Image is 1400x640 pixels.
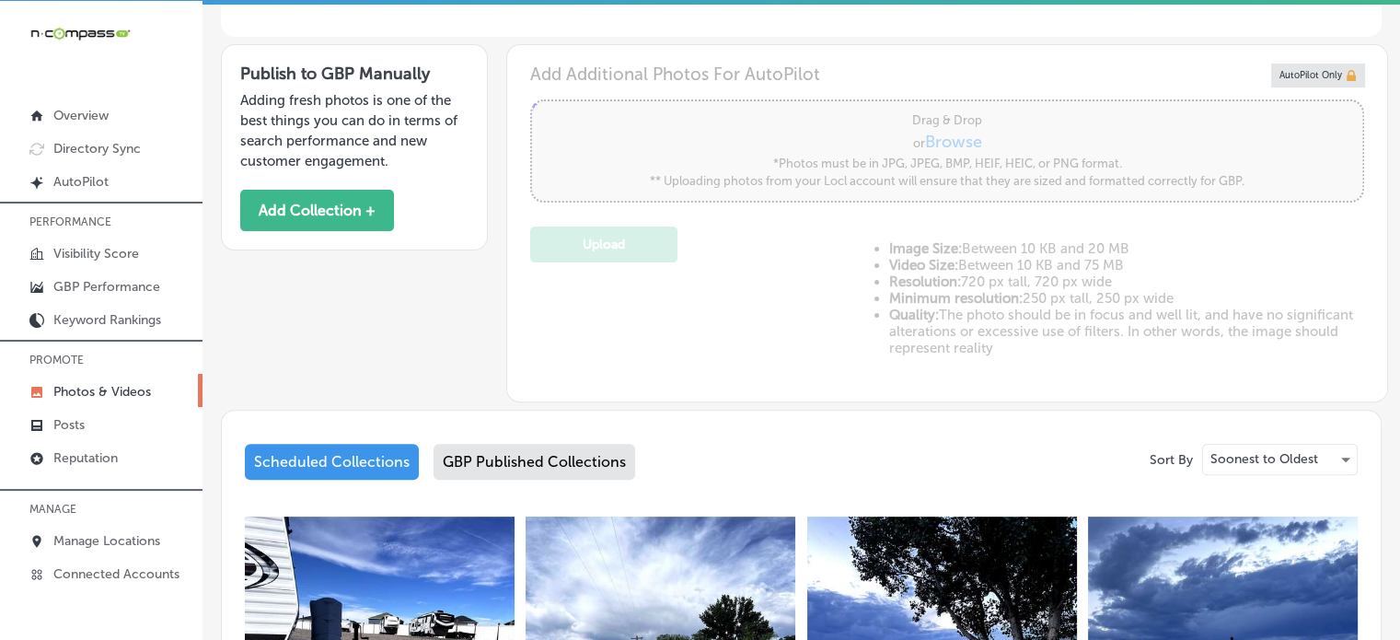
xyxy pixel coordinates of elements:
[434,444,635,480] div: GBP Published Collections
[245,444,419,480] div: Scheduled Collections
[1150,452,1193,468] p: Sort By
[1210,450,1318,468] p: Soonest to Oldest
[53,417,85,433] p: Posts
[240,64,469,84] h3: Publish to GBP Manually
[53,141,141,157] p: Directory Sync
[53,566,179,582] p: Connected Accounts
[53,312,161,328] p: Keyword Rankings
[53,108,109,123] p: Overview
[1203,445,1357,474] div: Soonest to Oldest
[240,90,469,171] p: Adding fresh photos is one of the best things you can do in terms of search performance and new c...
[29,25,131,42] img: 660ab0bf-5cc7-4cb8-ba1c-48b5ae0f18e60NCTV_CLogo_TV_Black_-500x88.png
[53,384,151,400] p: Photos & Videos
[240,190,394,231] button: Add Collection +
[53,174,109,190] p: AutoPilot
[53,533,160,549] p: Manage Locations
[53,246,139,262] p: Visibility Score
[53,450,118,466] p: Reputation
[53,279,160,295] p: GBP Performance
